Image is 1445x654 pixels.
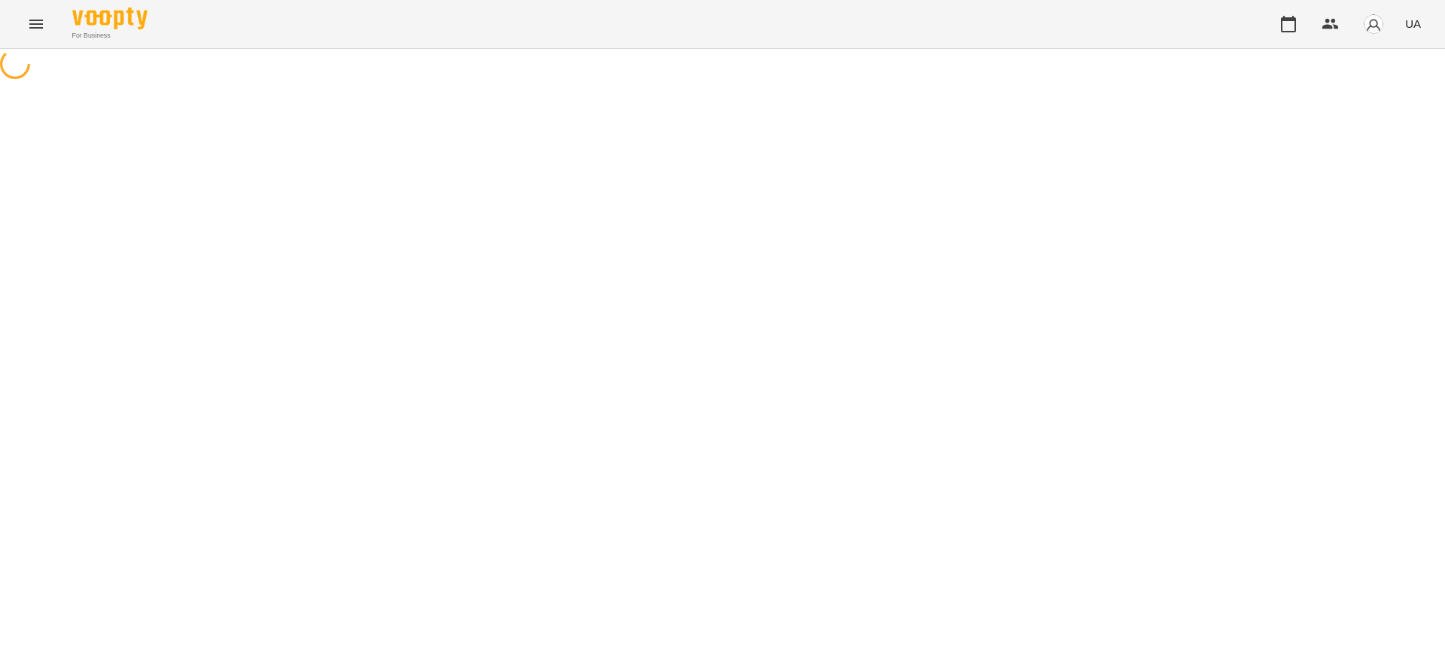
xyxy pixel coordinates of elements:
button: Menu [18,6,54,42]
img: avatar_s.png [1363,14,1384,35]
button: UA [1399,10,1427,38]
span: UA [1405,16,1421,32]
img: Voopty Logo [72,8,148,29]
span: For Business [72,31,148,41]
